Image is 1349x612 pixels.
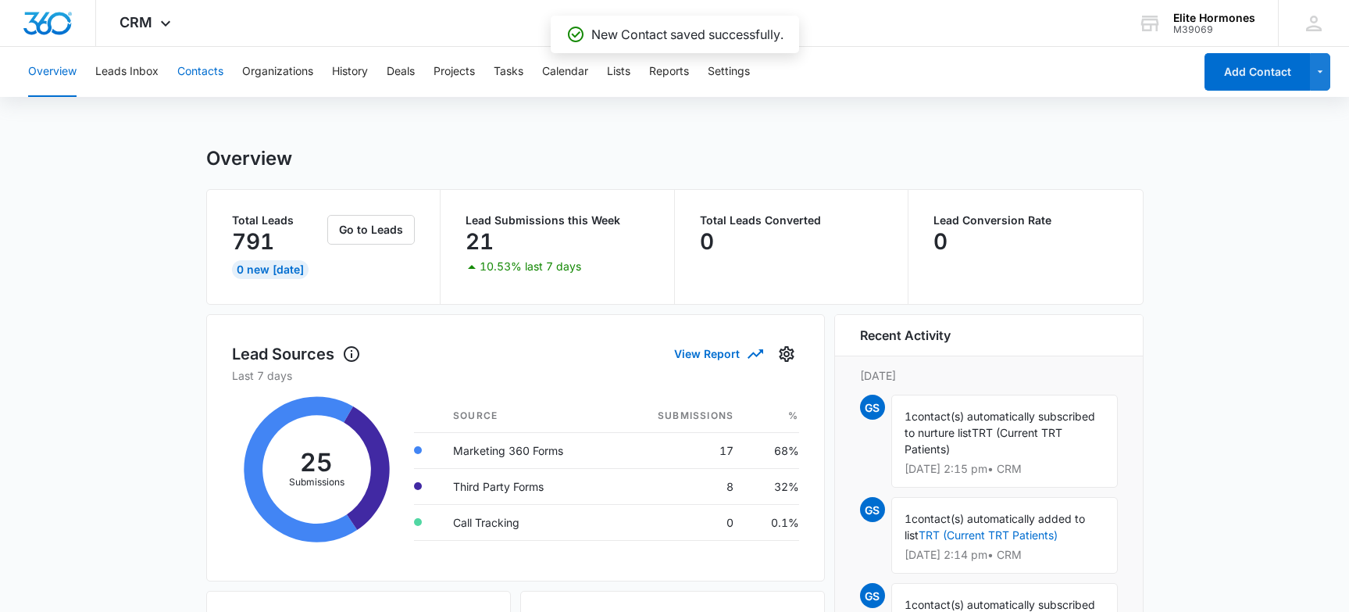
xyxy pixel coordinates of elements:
td: 8 [616,468,746,504]
span: TRT (Current TRT Patients) [905,426,1062,456]
button: Settings [774,342,799,367]
p: Lead Submissions this Week [466,215,649,226]
span: GS [860,395,885,420]
th: Source [441,399,616,433]
div: 0 New [DATE] [232,260,309,279]
span: 1 [905,410,912,423]
button: Deals [387,47,415,97]
button: Go to Leads [327,215,415,245]
button: Leads Inbox [95,47,159,97]
button: Overview [28,47,77,97]
td: 0 [616,504,746,540]
span: CRM [120,14,152,30]
p: [DATE] 2:14 pm • CRM [905,549,1105,560]
td: 17 [616,432,746,468]
td: 0.1% [746,504,798,540]
p: [DATE] [860,367,1118,384]
h1: Lead Sources [232,342,361,366]
td: Third Party Forms [441,468,616,504]
p: Lead Conversion Rate [933,215,1118,226]
h6: Recent Activity [860,326,951,345]
button: Calendar [542,47,588,97]
h1: Overview [206,147,292,170]
button: Reports [649,47,689,97]
td: 32% [746,468,798,504]
p: 21 [466,229,494,254]
p: Last 7 days [232,367,799,384]
div: account name [1173,12,1255,24]
span: GS [860,497,885,522]
td: 68% [746,432,798,468]
div: account id [1173,24,1255,35]
button: Settings [708,47,750,97]
p: New Contact saved successfully. [591,25,783,44]
button: Organizations [242,47,313,97]
button: Tasks [494,47,523,97]
p: 0 [700,229,714,254]
span: 1 [905,598,912,611]
p: Total Leads Converted [700,215,883,226]
a: Go to Leads [327,223,415,236]
p: 10.53% last 7 days [480,261,581,272]
span: contact(s) automatically added to list [905,512,1085,542]
button: Lists [607,47,630,97]
button: View Report [674,340,762,367]
span: contact(s) automatically subscribed to nurture list [905,410,1095,439]
p: 0 [933,229,948,254]
td: Marketing 360 Forms [441,432,616,468]
a: TRT (Current TRT Patients) [919,528,1058,542]
td: Call Tracking [441,504,616,540]
span: 1 [905,512,912,525]
th: Submissions [616,399,746,433]
p: Total Leads [232,215,325,226]
button: Contacts [177,47,223,97]
span: GS [860,583,885,608]
button: Projects [434,47,475,97]
button: History [332,47,368,97]
th: % [746,399,798,433]
p: 791 [232,229,274,254]
p: [DATE] 2:15 pm • CRM [905,463,1105,474]
button: Add Contact [1204,53,1310,91]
